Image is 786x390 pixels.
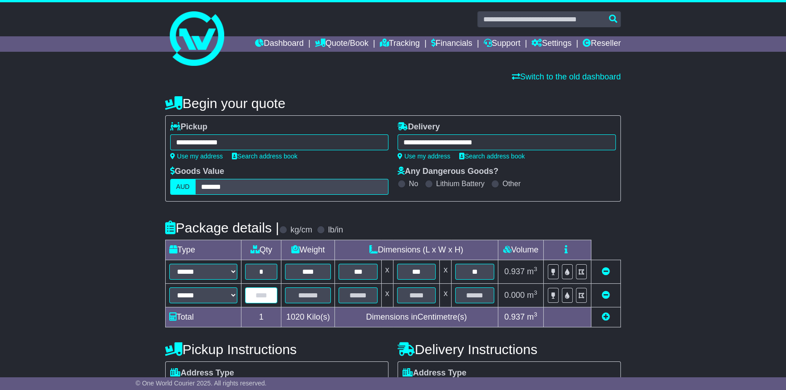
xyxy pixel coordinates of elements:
h4: Package details | [165,220,279,235]
a: Search address book [459,153,525,160]
td: x [381,284,393,307]
sup: 3 [534,311,537,318]
a: Use my address [170,153,223,160]
td: Kilo(s) [281,307,335,327]
a: Quote/Book [315,36,368,52]
span: © One World Courier 2025. All rights reserved. [136,380,267,387]
a: Financials [431,36,472,52]
td: Weight [281,240,335,260]
a: Search address book [232,153,297,160]
span: m [527,267,537,276]
td: x [440,284,452,307]
span: 0.937 [504,312,525,321]
a: Add new item [602,312,610,321]
label: Any Dangerous Goods? [398,167,498,177]
label: lb/in [328,225,343,235]
a: Tracking [380,36,420,52]
h4: Begin your quote [165,96,621,111]
td: Qty [241,240,281,260]
a: Reseller [583,36,621,52]
label: kg/cm [290,225,312,235]
label: No [409,179,418,188]
span: 0.937 [504,267,525,276]
td: Total [166,307,241,327]
label: Pickup [170,122,207,132]
sup: 3 [534,289,537,296]
a: Remove this item [602,267,610,276]
h4: Pickup Instructions [165,342,388,357]
label: Address Type [170,368,234,378]
h4: Delivery Instructions [398,342,621,357]
span: m [527,312,537,321]
span: 1020 [286,312,305,321]
td: Volume [498,240,543,260]
a: Use my address [398,153,450,160]
td: Type [166,240,241,260]
td: Dimensions in Centimetre(s) [335,307,498,327]
td: x [381,260,393,284]
a: Switch to the old dashboard [512,72,621,81]
label: Other [502,179,521,188]
sup: 3 [534,266,537,272]
a: Settings [531,36,571,52]
span: m [527,291,537,300]
a: Dashboard [255,36,304,52]
label: Goods Value [170,167,224,177]
td: x [440,260,452,284]
td: 1 [241,307,281,327]
a: Remove this item [602,291,610,300]
label: Delivery [398,122,440,132]
label: Address Type [403,368,467,378]
span: 0.000 [504,291,525,300]
td: Dimensions (L x W x H) [335,240,498,260]
a: Support [483,36,520,52]
label: Lithium Battery [436,179,485,188]
label: AUD [170,179,196,195]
